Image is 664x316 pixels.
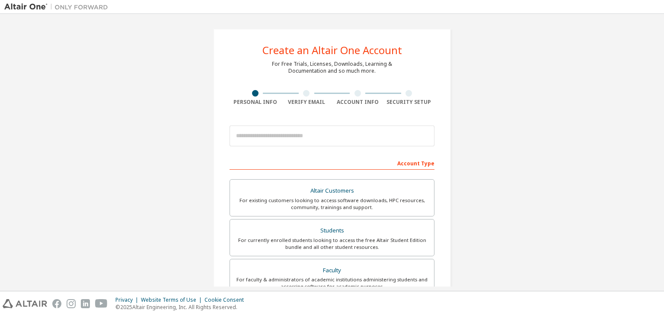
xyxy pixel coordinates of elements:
div: Personal Info [230,99,281,106]
div: Cookie Consent [204,297,249,303]
div: For currently enrolled students looking to access the free Altair Student Edition bundle and all ... [235,237,429,251]
div: Website Terms of Use [141,297,204,303]
div: Account Info [332,99,383,106]
p: © 2025 Altair Engineering, Inc. All Rights Reserved. [115,303,249,311]
div: Verify Email [281,99,332,106]
div: For Free Trials, Licenses, Downloads, Learning & Documentation and so much more. [272,61,392,74]
div: Students [235,225,429,237]
div: For existing customers looking to access software downloads, HPC resources, community, trainings ... [235,197,429,211]
img: youtube.svg [95,299,108,308]
div: Altair Customers [235,185,429,197]
div: Privacy [115,297,141,303]
img: linkedin.svg [81,299,90,308]
img: instagram.svg [67,299,76,308]
div: Create an Altair One Account [262,45,402,55]
div: Account Type [230,156,434,170]
div: Faculty [235,264,429,277]
div: Security Setup [383,99,435,106]
img: facebook.svg [52,299,61,308]
img: Altair One [4,3,112,11]
div: For faculty & administrators of academic institutions administering students and accessing softwa... [235,276,429,290]
img: altair_logo.svg [3,299,47,308]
